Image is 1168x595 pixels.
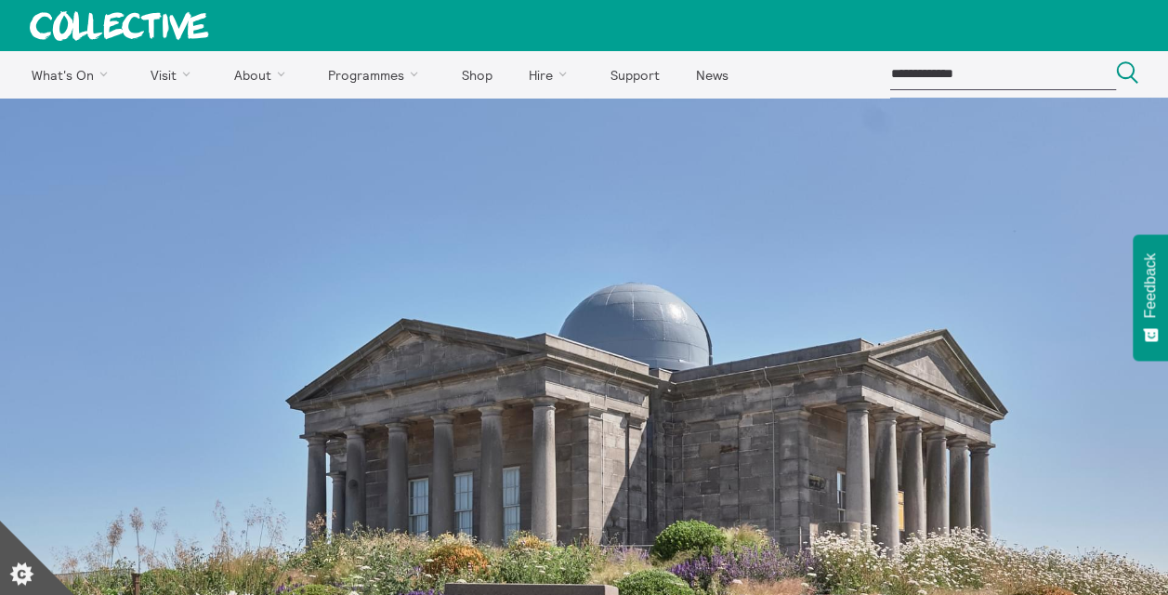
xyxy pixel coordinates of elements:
a: What's On [15,51,131,98]
a: News [679,51,744,98]
a: Shop [445,51,508,98]
a: Hire [513,51,591,98]
span: Feedback [1142,253,1159,318]
button: Feedback - Show survey [1133,234,1168,361]
a: Programmes [312,51,442,98]
a: Support [594,51,676,98]
a: About [217,51,308,98]
a: Visit [135,51,215,98]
